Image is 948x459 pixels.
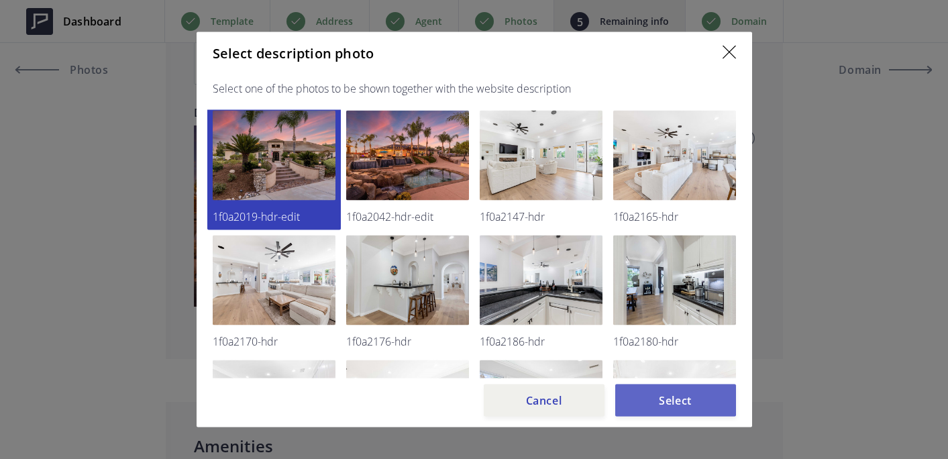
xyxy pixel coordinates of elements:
p: 1f0a2180-hdr [613,334,736,350]
button: Select [615,385,736,417]
p: 1f0a2186-hdr [480,334,602,350]
h5: Select description photo [213,46,374,62]
p: 1f0a2147-hdr [480,209,602,225]
button: Cancel [484,385,604,417]
p: 1f0a2170-hdr [213,334,335,350]
p: 1f0a2042-hdr-edit [346,209,469,225]
img: close [723,45,736,58]
p: 1f0a2165-hdr [613,209,736,225]
p: 1f0a2176-hdr [346,334,469,350]
p: Select one of the photos to be shown together with the website description [213,81,736,97]
p: 1f0a2019-hdr-edit [213,209,335,225]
